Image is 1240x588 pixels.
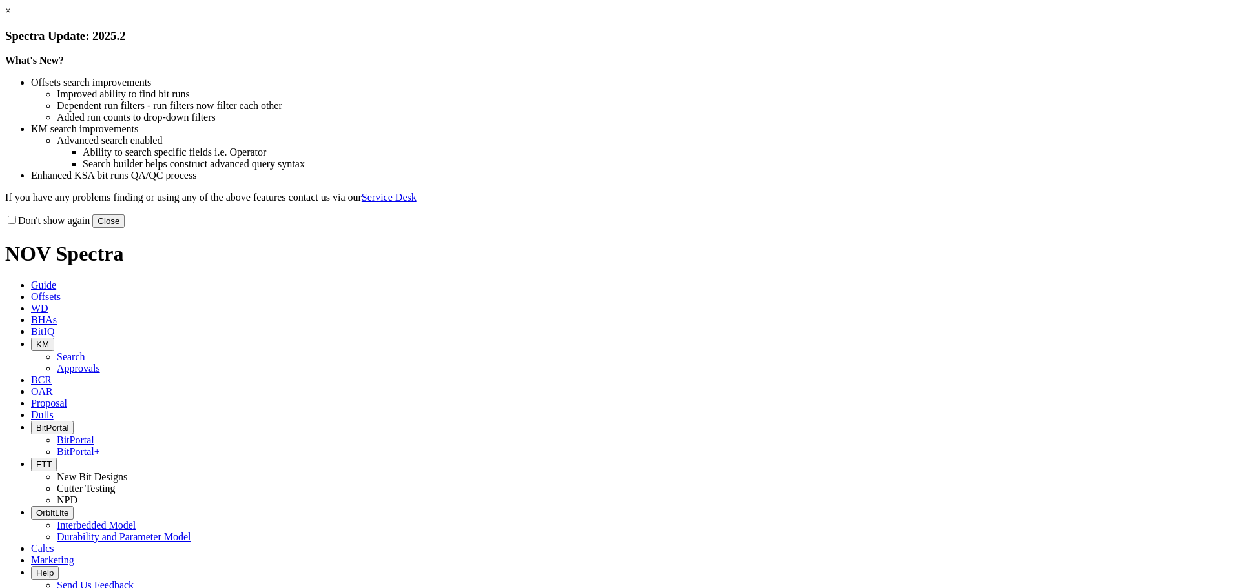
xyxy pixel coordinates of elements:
li: KM search improvements [31,123,1235,135]
a: BitPortal+ [57,446,100,457]
li: Enhanced KSA bit runs QA/QC process [31,170,1235,181]
p: If you have any problems finding or using any of the above features contact us via our [5,192,1235,203]
li: Dependent run filters - run filters now filter each other [57,100,1235,112]
h3: Spectra Update: 2025.2 [5,29,1235,43]
span: BHAs [31,314,57,325]
span: KM [36,340,49,349]
label: Don't show again [5,215,90,226]
span: Marketing [31,554,74,565]
button: Close [92,214,125,228]
a: Cutter Testing [57,483,116,494]
span: Guide [31,279,56,290]
span: Offsets [31,291,61,302]
a: Interbedded Model [57,520,136,531]
input: Don't show again [8,216,16,224]
span: OrbitLite [36,508,68,518]
li: Added run counts to drop-down filters [57,112,1235,123]
h1: NOV Spectra [5,242,1235,266]
span: Calcs [31,543,54,554]
span: WD [31,303,48,314]
strong: What's New? [5,55,64,66]
li: Search builder helps construct advanced query syntax [83,158,1235,170]
a: New Bit Designs [57,471,127,482]
span: BitPortal [36,423,68,432]
a: × [5,5,11,16]
li: Offsets search improvements [31,77,1235,88]
span: Proposal [31,398,67,409]
span: Dulls [31,409,54,420]
a: NPD [57,494,77,505]
span: BCR [31,374,52,385]
span: FTT [36,460,52,469]
li: Ability to search specific fields i.e. Operator [83,147,1235,158]
li: Improved ability to find bit runs [57,88,1235,100]
li: Advanced search enabled [57,135,1235,147]
a: BitPortal [57,434,94,445]
a: Search [57,351,85,362]
span: OAR [31,386,53,397]
a: Service Desk [362,192,417,203]
span: Help [36,568,54,578]
span: BitIQ [31,326,54,337]
a: Approvals [57,363,100,374]
a: Durability and Parameter Model [57,531,191,542]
